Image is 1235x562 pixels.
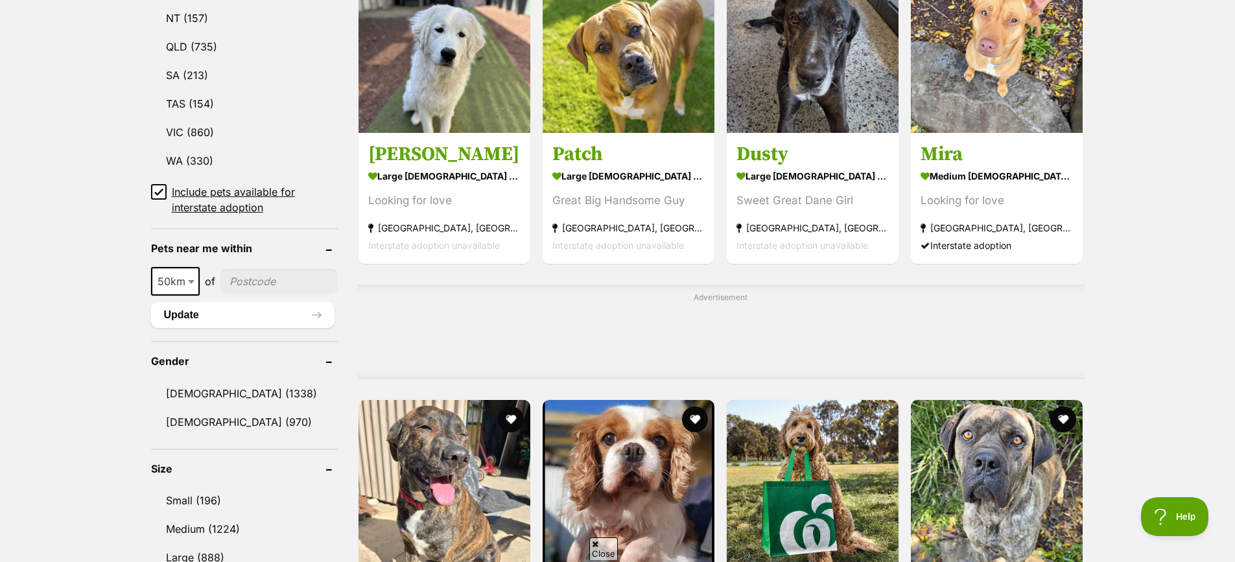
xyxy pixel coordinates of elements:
[151,242,338,254] header: Pets near me within
[151,515,338,543] a: Medium (1224)
[220,269,338,294] input: postcode
[151,33,338,60] a: QLD (735)
[368,167,521,185] strong: large [DEMOGRAPHIC_DATA] Dog
[736,142,889,167] h3: Dusty
[921,219,1073,237] strong: [GEOGRAPHIC_DATA], [GEOGRAPHIC_DATA]
[151,147,338,174] a: WA (330)
[151,487,338,514] a: Small (196)
[736,167,889,185] strong: large [DEMOGRAPHIC_DATA] Dog
[727,132,899,264] a: Dusty large [DEMOGRAPHIC_DATA] Dog Sweet Great Dane Girl [GEOGRAPHIC_DATA], [GEOGRAPHIC_DATA] Int...
[589,537,618,560] span: Close
[552,167,705,185] strong: large [DEMOGRAPHIC_DATA] Dog
[682,406,708,432] button: favourite
[552,142,705,167] h3: Patch
[151,408,338,436] a: [DEMOGRAPHIC_DATA] (970)
[151,119,338,146] a: VIC (860)
[1051,406,1077,432] button: favourite
[368,142,521,167] h3: [PERSON_NAME]
[152,272,198,290] span: 50km
[151,302,335,328] button: Update
[151,380,338,407] a: [DEMOGRAPHIC_DATA] (1338)
[205,274,215,289] span: of
[172,184,338,215] span: Include pets available for interstate adoption
[1141,497,1209,536] iframe: Help Scout Beacon - Open
[151,267,200,296] span: 50km
[151,90,338,117] a: TAS (154)
[552,219,705,237] strong: [GEOGRAPHIC_DATA], [GEOGRAPHIC_DATA]
[357,285,1084,379] div: Advertisement
[359,132,530,264] a: [PERSON_NAME] large [DEMOGRAPHIC_DATA] Dog Looking for love [GEOGRAPHIC_DATA], [GEOGRAPHIC_DATA] ...
[498,406,524,432] button: favourite
[151,5,338,32] a: NT (157)
[911,132,1083,264] a: Mira medium [DEMOGRAPHIC_DATA] Dog Looking for love [GEOGRAPHIC_DATA], [GEOGRAPHIC_DATA] Intersta...
[151,62,338,89] a: SA (213)
[921,237,1073,254] div: Interstate adoption
[921,142,1073,167] h3: Mira
[368,219,521,237] strong: [GEOGRAPHIC_DATA], [GEOGRAPHIC_DATA]
[921,192,1073,209] div: Looking for love
[552,240,684,251] span: Interstate adoption unavailable
[552,192,705,209] div: Great Big Handsome Guy
[151,184,338,215] a: Include pets available for interstate adoption
[736,219,889,237] strong: [GEOGRAPHIC_DATA], [GEOGRAPHIC_DATA]
[921,167,1073,185] strong: medium [DEMOGRAPHIC_DATA] Dog
[151,355,338,367] header: Gender
[368,192,521,209] div: Looking for love
[736,192,889,209] div: Sweet Great Dane Girl
[543,132,714,264] a: Patch large [DEMOGRAPHIC_DATA] Dog Great Big Handsome Guy [GEOGRAPHIC_DATA], [GEOGRAPHIC_DATA] In...
[368,240,500,251] span: Interstate adoption unavailable
[151,463,338,474] header: Size
[736,240,868,251] span: Interstate adoption unavailable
